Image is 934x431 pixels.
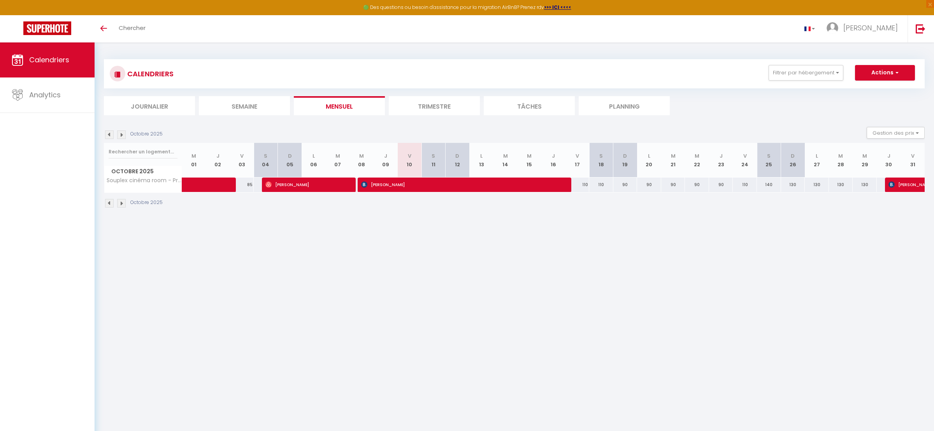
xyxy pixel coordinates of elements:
[313,152,315,160] abbr: L
[733,178,757,192] div: 110
[599,152,603,160] abbr: S
[623,152,627,160] abbr: D
[264,152,267,160] abbr: S
[517,143,541,178] th: 15
[389,96,480,115] li: Trimestre
[503,152,508,160] abbr: M
[853,178,877,192] div: 130
[199,96,290,115] li: Semaine
[685,178,709,192] div: 90
[104,166,182,177] span: Octobre 2025
[843,23,898,33] span: [PERSON_NAME]
[685,143,709,178] th: 22
[916,24,925,33] img: logout
[493,143,518,178] th: 14
[254,143,278,178] th: 04
[576,152,579,160] abbr: V
[130,130,163,138] p: Octobre 2025
[791,152,795,160] abbr: D
[527,152,532,160] abbr: M
[853,143,877,178] th: 29
[29,55,69,65] span: Calendriers
[579,96,670,115] li: Planning
[469,143,493,178] th: 13
[720,152,723,160] abbr: J
[421,143,446,178] th: 11
[29,90,61,100] span: Analytics
[359,152,364,160] abbr: M
[757,178,781,192] div: 140
[589,178,613,192] div: 110
[265,177,346,192] span: [PERSON_NAME]
[374,143,398,178] th: 09
[901,143,925,178] th: 31
[455,152,459,160] abbr: D
[130,199,163,206] p: Octobre 2025
[855,65,915,81] button: Actions
[637,143,661,178] th: 20
[767,152,771,160] abbr: S
[887,152,890,160] abbr: J
[182,143,206,178] th: 01
[294,96,385,115] li: Mensuel
[829,178,853,192] div: 130
[104,96,195,115] li: Journalier
[757,143,781,178] th: 25
[278,143,302,178] th: 05
[432,152,435,160] abbr: S
[408,152,411,160] abbr: V
[230,178,254,192] div: 85
[816,152,818,160] abbr: L
[589,143,613,178] th: 18
[838,152,843,160] abbr: M
[733,143,757,178] th: 24
[805,143,829,178] th: 27
[216,152,219,160] abbr: J
[877,143,901,178] th: 30
[302,143,326,178] th: 06
[541,143,565,178] th: 16
[288,152,292,160] abbr: D
[326,143,350,178] th: 07
[781,143,805,178] th: 26
[805,178,829,192] div: 130
[637,178,661,192] div: 90
[349,143,374,178] th: 08
[709,143,733,178] th: 23
[335,152,340,160] abbr: M
[671,152,676,160] abbr: M
[191,152,196,160] abbr: M
[827,22,838,34] img: ...
[911,152,915,160] abbr: V
[206,143,230,178] th: 02
[361,177,562,192] span: [PERSON_NAME]
[119,24,146,32] span: Chercher
[709,178,733,192] div: 90
[661,178,685,192] div: 90
[661,143,685,178] th: 21
[781,178,805,192] div: 130
[398,143,422,178] th: 10
[613,178,637,192] div: 90
[867,127,925,139] button: Gestion des prix
[565,178,590,192] div: 110
[113,15,151,42] a: Chercher
[743,152,747,160] abbr: V
[613,143,637,178] th: 19
[829,143,853,178] th: 28
[480,152,483,160] abbr: L
[769,65,843,81] button: Filtrer par hébergement
[23,21,71,35] img: Super Booking
[105,178,183,183] span: Souplex cinéma room - Proche [GEOGRAPHIC_DATA] - Metro 7
[544,4,571,11] a: >>> ICI <<<<
[125,65,174,83] h3: CALENDRIERS
[862,152,867,160] abbr: M
[240,152,244,160] abbr: V
[695,152,699,160] abbr: M
[821,15,908,42] a: ... [PERSON_NAME]
[648,152,650,160] abbr: L
[484,96,575,115] li: Tâches
[384,152,387,160] abbr: J
[230,143,254,178] th: 03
